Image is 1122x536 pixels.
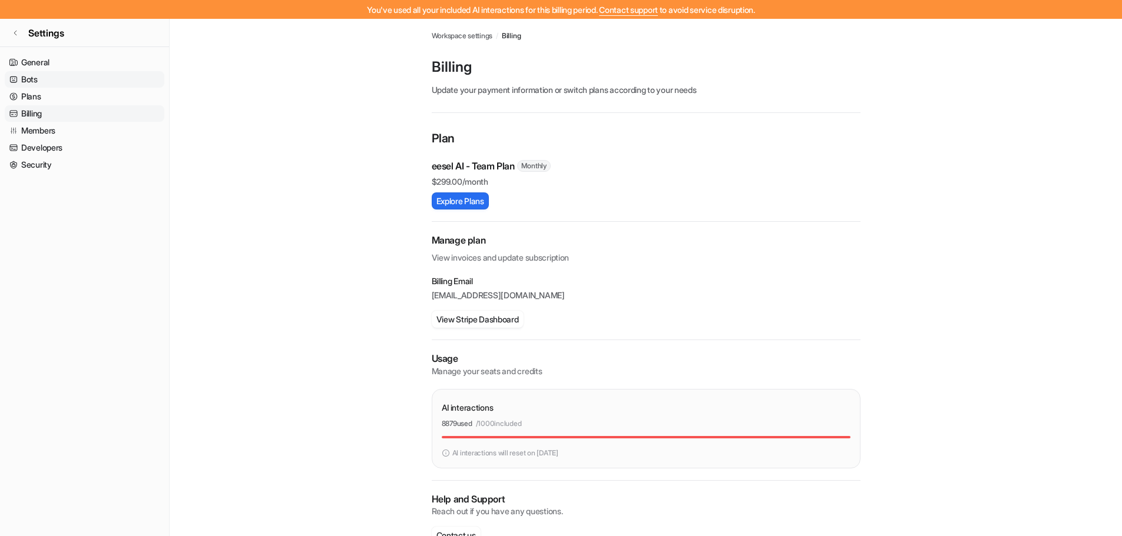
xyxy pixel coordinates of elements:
[517,160,551,172] span: Monthly
[432,129,860,149] p: Plan
[5,71,164,88] a: Bots
[432,289,860,301] p: [EMAIL_ADDRESS][DOMAIN_NAME]
[432,275,860,287] p: Billing Email
[28,26,64,40] span: Settings
[496,31,498,41] span: /
[432,31,493,41] a: Workspace settings
[442,418,472,429] p: 8879 used
[432,352,860,365] p: Usage
[442,401,494,414] p: AI interactions
[432,84,860,96] p: Update your payment information or switch plans according to your needs
[599,5,658,15] span: Contact support
[432,58,860,76] p: Billing
[5,105,164,122] a: Billing
[5,139,164,156] a: Developers
[5,54,164,71] a: General
[432,234,860,247] h2: Manage plan
[5,157,164,173] a: Security
[432,159,515,173] p: eesel AI - Team Plan
[432,247,860,264] p: View invoices and update subscription
[432,311,524,328] button: View Stripe Dashboard
[432,505,860,517] p: Reach out if you have any questions.
[432,492,860,506] p: Help and Support
[432,192,489,209] button: Explore Plans
[452,448,558,458] p: AI interactions will reset on [DATE]
[502,31,521,41] a: Billing
[432,365,860,377] p: Manage your seats and credits
[5,122,164,139] a: Members
[476,418,522,429] p: / 1000 included
[432,175,860,188] p: $ 299.00/month
[5,88,164,105] a: Plans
